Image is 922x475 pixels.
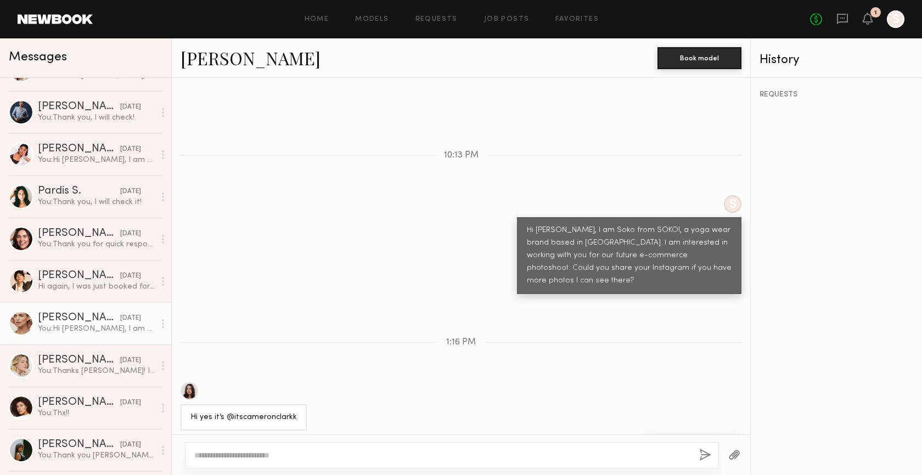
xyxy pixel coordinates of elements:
div: You: Thank you for quick response! I will check it!! [38,239,155,250]
div: History [760,54,913,66]
div: [DATE] [120,398,141,408]
a: Models [355,16,389,23]
div: Hi again, I was just booked for a job [DATE] and no longer available! I’m around this weekend and... [38,281,155,292]
div: You: Thank you [PERSON_NAME]. I will check it! [38,450,155,461]
div: [DATE] [120,355,141,366]
a: Favorites [555,16,599,23]
div: [PERSON_NAME] [38,439,120,450]
div: Pardis S. [38,186,120,197]
button: Book model [657,47,741,69]
div: [DATE] [120,186,141,197]
div: You: Thanks [PERSON_NAME]! I will check your Instagram and let you know if I need more photos. [38,366,155,376]
div: You: Thx!! [38,408,155,419]
a: Book model [657,53,741,62]
div: You: Thank you, I will check it! [38,197,155,207]
span: Messages [9,51,67,64]
span: 1:16 PM [446,338,476,347]
div: [PERSON_NAME] [38,397,120,408]
div: [PERSON_NAME] [38,144,120,155]
div: You: Thank you, I will check! [38,112,155,123]
div: REQUESTS [760,91,913,99]
div: 1 [874,10,877,16]
a: Job Posts [484,16,530,23]
div: [DATE] [120,102,141,112]
div: [DATE] [120,440,141,450]
div: [DATE] [120,144,141,155]
div: Hi yes it’s @itscameronclarkk [190,411,297,424]
div: You: Hi [PERSON_NAME], I am Soko from SOKOI, a yoga wear brand based in [GEOGRAPHIC_DATA]. I am i... [38,155,155,165]
a: Home [305,16,329,23]
div: [PERSON_NAME] [38,313,120,324]
a: [PERSON_NAME] [181,46,321,70]
div: [DATE] [120,229,141,239]
div: [DATE] [120,313,141,324]
a: Requests [415,16,458,23]
a: S [887,10,904,28]
span: 10:13 PM [444,151,479,160]
div: [DATE] [120,271,141,281]
div: Hi [PERSON_NAME], I am Soko from SOKOI, a yoga wear brand based in [GEOGRAPHIC_DATA]. I am intere... [527,224,732,287]
div: [PERSON_NAME] [38,228,120,239]
div: You: Hi [PERSON_NAME], I am sorry for my late reply too. I just checked your message. Thank you f... [38,324,155,334]
div: [PERSON_NAME] [38,355,120,366]
div: [PERSON_NAME] [38,101,120,112]
div: [PERSON_NAME] [38,270,120,281]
